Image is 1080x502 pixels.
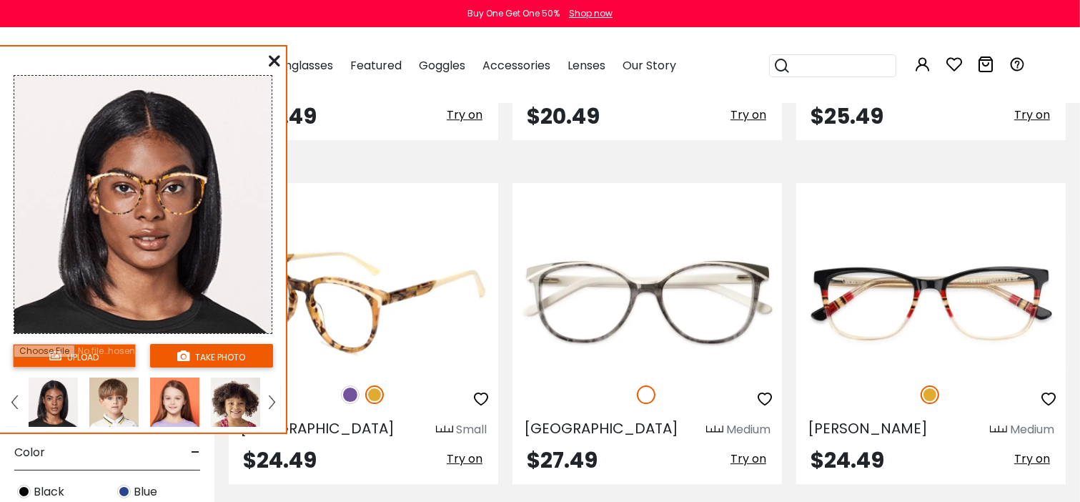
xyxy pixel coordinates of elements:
[730,107,766,123] span: Try on
[1010,421,1054,438] div: Medium
[456,421,487,438] div: Small
[568,57,605,74] span: Lenses
[569,7,613,20] div: Shop now
[726,106,771,124] button: Try on
[365,385,384,404] img: Yellow
[240,418,395,438] span: [GEOGRAPHIC_DATA]
[921,385,939,404] img: Yellow
[229,235,498,370] img: Yellow Innsbruck - Acetate ,Universal Bridge Fit
[442,106,487,124] button: Try on
[811,445,884,476] span: $24.49
[482,57,550,74] span: Accessories
[990,425,1007,435] img: size ruler
[796,235,1066,370] img: Yellow Wolfgang - Acetate ,Universal Bridge Fit
[272,57,333,74] span: Sunglasses
[447,451,482,467] span: Try on
[134,483,157,501] span: Blue
[1014,451,1050,467] span: Try on
[89,378,139,427] img: tryonModel9.png
[808,418,928,438] span: [PERSON_NAME]
[17,485,31,498] img: Black
[34,483,64,501] span: Black
[467,7,560,20] div: Buy One Get One 50%
[419,57,465,74] span: Goggles
[512,235,782,370] img: White Salzburg - Acetate ,Universal Bridge Fit
[11,395,17,408] img: left.png
[637,385,655,404] img: White
[706,425,723,435] img: size ruler
[436,425,453,435] img: size ruler
[1010,106,1054,124] button: Try on
[350,57,402,74] span: Featured
[623,57,676,74] span: Our Story
[14,435,45,470] span: Color
[117,485,131,498] img: Blue
[150,344,273,368] button: take photo
[211,378,260,427] img: tryonModel4.png
[726,450,771,468] button: Try on
[562,7,613,19] a: Shop now
[341,385,360,404] img: Purple
[29,378,78,427] img: tryonModel1.png
[1014,107,1050,123] span: Try on
[442,450,487,468] button: Try on
[447,107,482,123] span: Try on
[14,76,272,333] img: tryonModel1.png
[527,101,600,132] span: $20.49
[726,421,771,438] div: Medium
[527,445,598,476] span: $27.49
[150,378,199,427] img: tryonModel6.png
[730,451,766,467] span: Try on
[243,445,317,476] span: $24.49
[269,395,274,408] img: right.png
[1010,450,1054,468] button: Try on
[84,162,214,227] img: original.png
[524,418,678,438] span: [GEOGRAPHIC_DATA]
[811,101,883,132] span: $25.49
[13,344,136,368] button: upload
[191,435,200,470] span: -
